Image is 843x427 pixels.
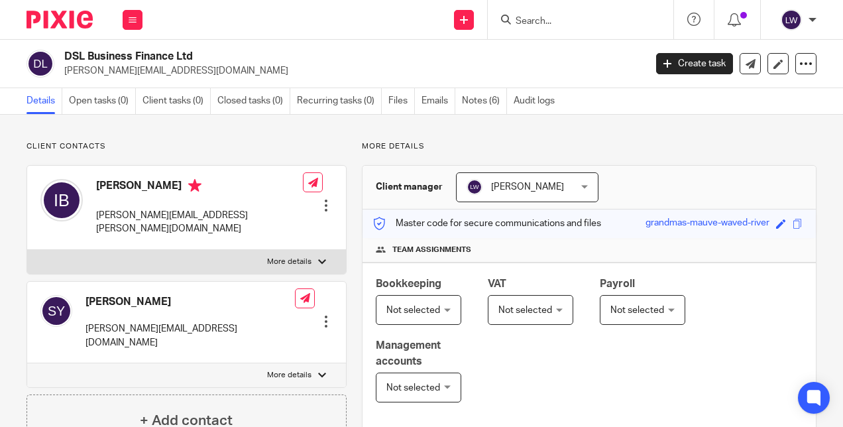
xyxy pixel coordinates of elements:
[96,179,303,196] h4: [PERSON_NAME]
[27,141,347,152] p: Client contacts
[462,88,507,114] a: Notes (6)
[40,179,83,221] img: svg%3E
[392,245,471,255] span: Team assignments
[27,88,62,114] a: Details
[27,50,54,78] img: svg%3E
[69,88,136,114] a: Open tasks (0)
[467,179,482,195] img: svg%3E
[646,216,769,231] div: grandmas-mauve-waved-river
[40,295,72,327] img: svg%3E
[64,50,522,64] h2: DSL Business Finance Ltd
[600,278,635,289] span: Payroll
[267,257,311,267] p: More details
[514,88,561,114] a: Audit logs
[267,370,311,381] p: More details
[388,88,415,114] a: Files
[656,53,733,74] a: Create task
[85,295,295,309] h4: [PERSON_NAME]
[96,209,303,236] p: [PERSON_NAME][EMAIL_ADDRESS][PERSON_NAME][DOMAIN_NAME]
[362,141,816,152] p: More details
[498,306,552,315] span: Not selected
[386,383,440,393] span: Not selected
[188,179,201,192] i: Primary
[610,306,664,315] span: Not selected
[142,88,211,114] a: Client tasks (0)
[514,16,634,28] input: Search
[64,64,636,78] p: [PERSON_NAME][EMAIL_ADDRESS][DOMAIN_NAME]
[376,180,443,194] h3: Client manager
[297,88,382,114] a: Recurring tasks (0)
[372,217,601,230] p: Master code for secure communications and files
[27,11,93,29] img: Pixie
[421,88,455,114] a: Emails
[491,182,564,192] span: [PERSON_NAME]
[488,278,506,289] span: VAT
[376,278,441,289] span: Bookkeeping
[85,322,295,349] p: [PERSON_NAME][EMAIL_ADDRESS][DOMAIN_NAME]
[386,306,440,315] span: Not selected
[217,88,290,114] a: Closed tasks (0)
[376,340,441,366] span: Management accounts
[781,9,802,30] img: svg%3E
